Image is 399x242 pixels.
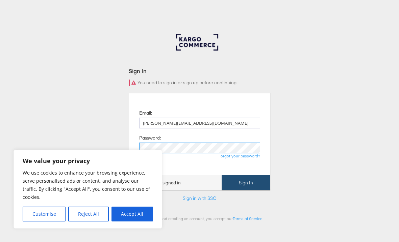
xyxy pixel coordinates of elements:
[23,157,153,165] p: We value your privacy
[129,67,271,75] div: Sign In
[139,118,260,128] input: Email
[129,216,271,221] div: By signing in and creating an account, you accept our .
[139,110,152,116] label: Email:
[219,153,260,158] a: Forgot your password?
[222,175,270,190] button: Sign In
[139,135,161,141] label: Password:
[183,195,217,201] a: Sign in with SSO
[23,207,66,221] button: Customise
[111,207,153,221] button: Accept All
[233,216,263,221] a: Terms of Service
[23,169,153,201] p: We use cookies to enhance your browsing experience, serve personalised ads or content, and analys...
[14,150,162,229] div: We value your privacy
[129,80,271,86] div: You need to sign in or sign up before continuing.
[68,207,108,221] button: Reject All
